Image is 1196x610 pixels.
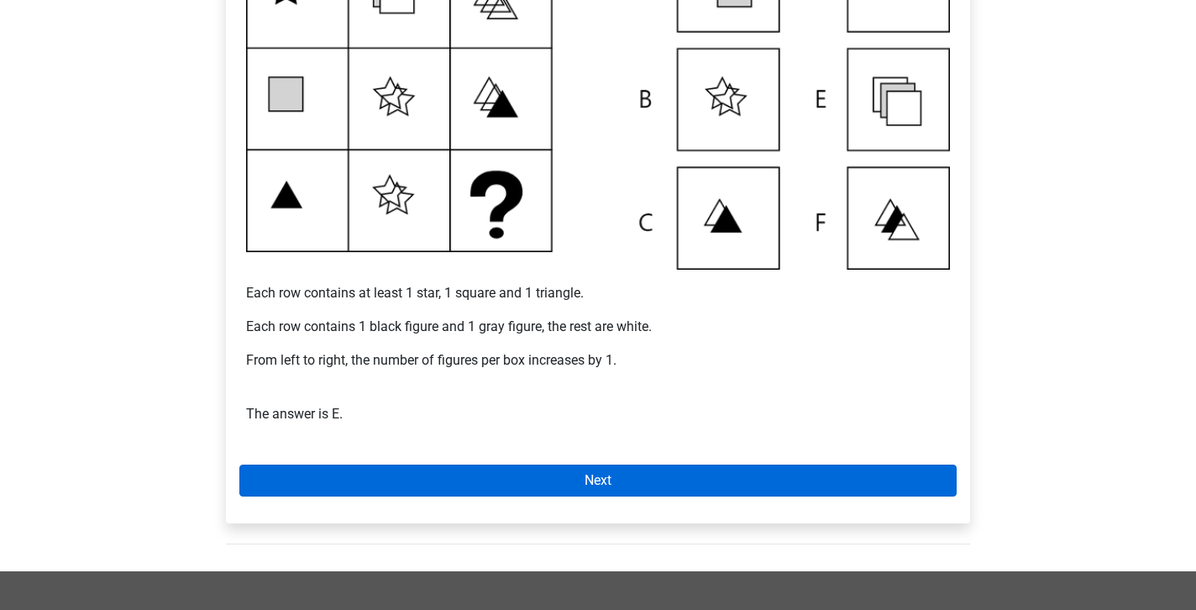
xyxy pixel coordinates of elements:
[246,384,950,424] p: The answer is E.
[246,317,950,337] p: Each row contains 1 black figure and 1 gray figure, the rest are white.
[239,465,957,497] a: Next
[246,350,950,371] p: From left to right, the number of figures per box increases by 1.
[246,283,950,303] p: Each row contains at least 1 star, 1 square and 1 triangle.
